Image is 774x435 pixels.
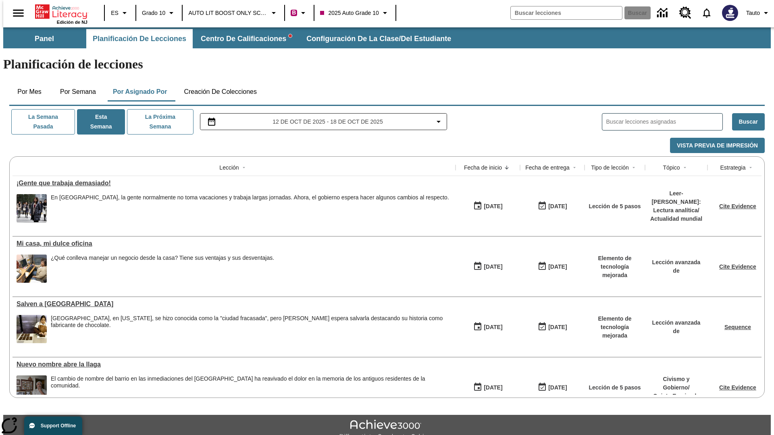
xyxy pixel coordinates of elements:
span: AUTO LIT BOOST ONLY SCHOOL [188,9,268,17]
button: 10/13/25: Último día en que podrá accederse la lección [535,199,570,214]
button: Sort [502,163,512,172]
button: Esta semana [77,109,125,135]
img: Empresaria japonés posando en el cruce de peatones de una ciudad muy concurrida [17,194,47,222]
div: Central Falls, en Rhode Island, se hizo conocida como la "ciudad fracasada", pero Mike Ritz esper... [51,315,451,343]
button: 10/13/25: Último día en que podrá accederse la lección [535,259,570,274]
div: [DATE] [484,383,502,393]
svg: writing assistant alert [289,34,292,37]
button: Sort [746,163,755,172]
span: 2025 Auto Grade 10 [320,9,379,17]
p: Actualidad mundial [649,215,703,223]
span: Centro de calificaciones [201,34,292,43]
img: dodgertown_121813.jpg [17,375,47,404]
button: 10/15/25: Último día en que podrá accederse la lección [535,319,570,335]
button: Sort [680,163,690,172]
button: 10/07/25: Primer día en que estuvo disponible la lección [470,380,505,395]
div: El cambio de nombre del barrio en las inmediaciones del [GEOGRAPHIC_DATA] ha reavivado el dolor e... [51,375,451,389]
div: ¿Qué conlleva manejar un negocio desde la casa? Tiene sus ventajas y sus desventajas. [51,255,274,283]
span: Configuración de la clase/del estudiante [306,34,451,43]
button: Vista previa de impresión [670,138,765,153]
div: Lección [219,164,239,172]
div: ¡Gente que trabaja demasiado! [17,180,451,187]
div: [DATE] [484,201,502,211]
a: Sequence [724,324,751,330]
button: 10/13/25: Primer día en que estuvo disponible la lección [470,319,505,335]
span: Panel [35,34,54,43]
div: En Japón, la gente normalmente no toma vacaciones y trabaja largas jornadas. Ahora, el gobierno e... [51,194,449,222]
div: [DATE] [484,262,502,272]
button: La próxima semana [127,109,193,135]
div: Fecha de entrega [525,164,570,172]
div: El cambio de nombre del barrio en las inmediaciones del estadio de los Dodgers ha reavivado el do... [51,375,451,404]
button: Escoja un nuevo avatar [717,2,743,23]
div: ¿Qué conlleva manejar un negocio desde la casa? Tiene sus ventajas y sus desventajas. [51,255,274,261]
a: Salven a Chocolateville, Lecciones [17,300,451,308]
input: Buscar lecciones asignadas [606,116,722,128]
a: Cite Evidence [719,384,756,391]
svg: Collapse Date Range Filter [434,117,443,126]
button: Por asignado por [106,82,174,101]
button: Clase: 2025 Auto Grade 10, Selecciona una clase [317,6,393,20]
div: [GEOGRAPHIC_DATA], en [US_STATE], se hizo conocida como la "ciudad fracasada", pero [PERSON_NAME]... [51,315,451,329]
button: Escuela: AUTO LIT BOOST ONLY SCHOOL, Seleccione su escuela [185,6,282,20]
span: Support Offline [41,423,76,429]
span: B [292,8,296,18]
span: Tauto [746,9,760,17]
a: Nuevo nombre abre la llaga, Lecciones [17,361,451,368]
a: Portada [35,4,87,20]
a: Cite Evidence [719,203,756,209]
div: Nuevo nombre abre la llaga [17,361,451,368]
a: ¡Gente que trabaja demasiado!, Lecciones [17,180,451,187]
div: Tópico [663,164,680,172]
button: Lenguaje: ES, Selecciona un idioma [107,6,133,20]
div: [DATE] [548,322,567,332]
span: Grado 10 [142,9,165,17]
button: Panel [4,29,85,48]
div: [DATE] [548,201,567,211]
button: Sort [570,163,579,172]
button: Planificación de lecciones [86,29,193,48]
h1: Planificación de lecciones [3,57,771,72]
p: Lección de 5 pasos [589,202,641,211]
button: Abrir el menú lateral [6,1,30,25]
div: [DATE] [548,383,567,393]
p: Elemento de tecnología mejorada [589,254,641,280]
button: Centro de calificaciones [194,29,298,48]
a: Mi casa, mi dulce oficina, Lecciones [17,240,451,247]
a: Centro de información [652,2,674,24]
img: Avatar [722,5,738,21]
div: [DATE] [484,322,502,332]
p: Lección de 5 pasos [589,383,641,392]
span: 12 de oct de 2025 - 18 de oct de 2025 [273,118,383,126]
div: Salven a Chocolateville [17,300,451,308]
div: Portada [35,3,87,25]
p: Civismo y Gobierno / [649,375,703,392]
p: Elemento de tecnología mejorada [589,315,641,340]
p: Lección avanzada de [649,258,703,275]
div: Fecha de inicio [464,164,502,172]
div: Mi casa, mi dulce oficina [17,240,451,247]
a: Centro de recursos, Se abrirá en una pestaña nueva. [674,2,696,24]
button: La semana pasada [11,109,75,135]
a: Cite Evidence [719,263,756,270]
button: 10/13/25: Último día en que podrá accederse la lección [535,380,570,395]
button: Por semana [54,82,102,101]
img: Una mujer trabajando con chocolate en una cocina. Una ciudad estadounidense que una vez fue prósp... [17,315,47,343]
span: Edición de NJ [57,20,87,25]
button: Sort [629,163,639,172]
button: Grado: Grado 10, Elige un grado [139,6,179,20]
button: Boost El color de la clase es rojo violeta. Cambiar el color de la clase. [287,6,311,20]
a: Notificaciones [696,2,717,23]
button: Por mes [9,82,50,101]
button: Configuración de la clase/del estudiante [300,29,458,48]
button: Perfil/Configuración [743,6,774,20]
div: En [GEOGRAPHIC_DATA], la gente normalmente no toma vacaciones y trabaja largas jornadas. Ahora, e... [51,194,449,201]
div: Subbarra de navegación [3,29,458,48]
div: Estrategia [720,164,745,172]
button: 10/13/25: Primer día en que estuvo disponible la lección [470,199,505,214]
div: [DATE] [548,262,567,272]
div: Subbarra de navegación [3,27,771,48]
div: Tipo de lección [591,164,629,172]
button: Creación de colecciones [177,82,263,101]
